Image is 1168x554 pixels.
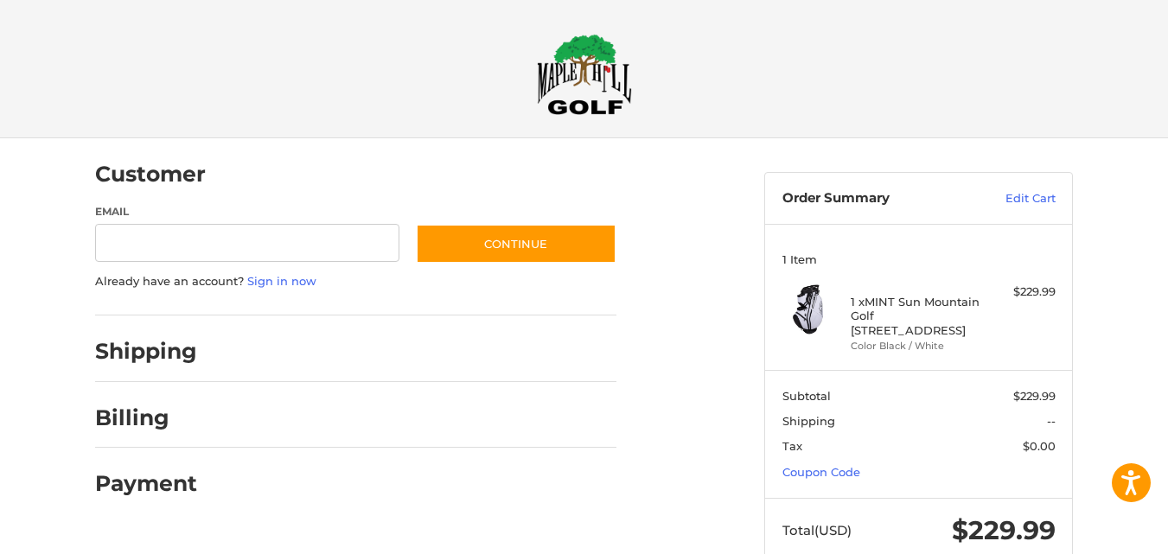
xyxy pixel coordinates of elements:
[95,204,399,220] label: Email
[95,161,206,188] h2: Customer
[851,339,983,353] li: Color Black / White
[782,252,1056,266] h3: 1 Item
[247,274,316,288] a: Sign in now
[1023,439,1056,453] span: $0.00
[95,404,196,431] h2: Billing
[782,190,968,207] h3: Order Summary
[1025,507,1168,554] iframe: Google Customer Reviews
[782,522,852,538] span: Total (USD)
[95,470,197,497] h2: Payment
[416,224,616,264] button: Continue
[95,338,197,365] h2: Shipping
[968,190,1056,207] a: Edit Cart
[782,439,802,453] span: Tax
[987,283,1056,301] div: $229.99
[782,389,831,403] span: Subtotal
[1047,414,1056,428] span: --
[851,295,983,337] h4: 1 x MINT Sun Mountain Golf [STREET_ADDRESS]
[537,34,632,115] img: Maple Hill Golf
[1013,389,1056,403] span: $229.99
[95,273,616,290] p: Already have an account?
[952,514,1056,546] span: $229.99
[782,414,835,428] span: Shipping
[782,465,860,479] a: Coupon Code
